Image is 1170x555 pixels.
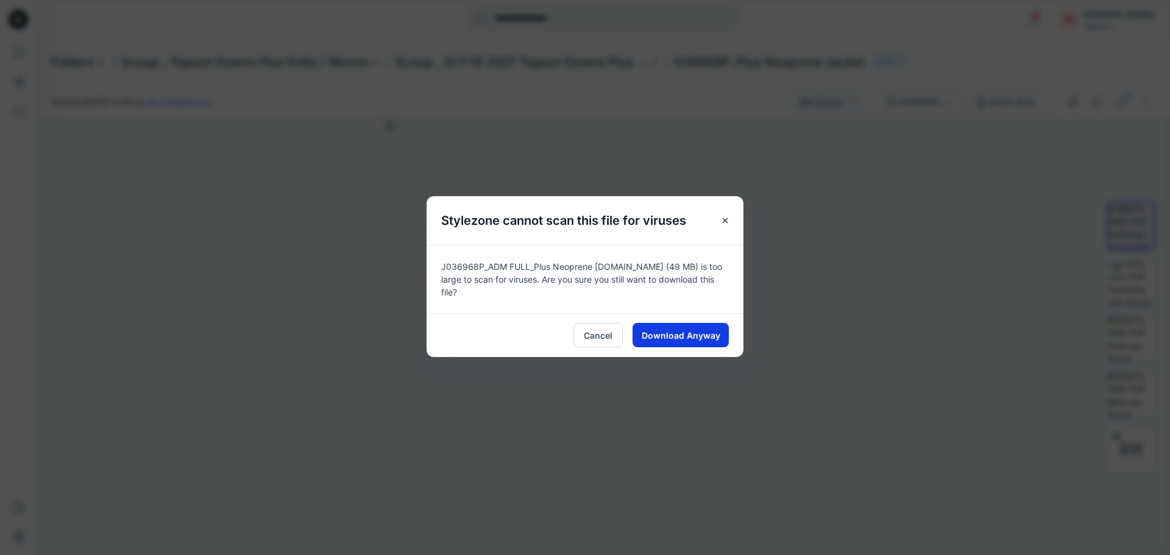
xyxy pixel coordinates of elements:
div: J036968P_ADM FULL_Plus Neoprene [DOMAIN_NAME] (49 MB) is too large to scan for viruses. Are you s... [427,245,743,313]
h5: Stylezone cannot scan this file for viruses [427,196,701,245]
span: Cancel [584,329,612,342]
button: Cancel [573,323,623,347]
span: Download Anyway [642,329,720,342]
button: Download Anyway [633,323,729,347]
button: Close [714,210,736,232]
